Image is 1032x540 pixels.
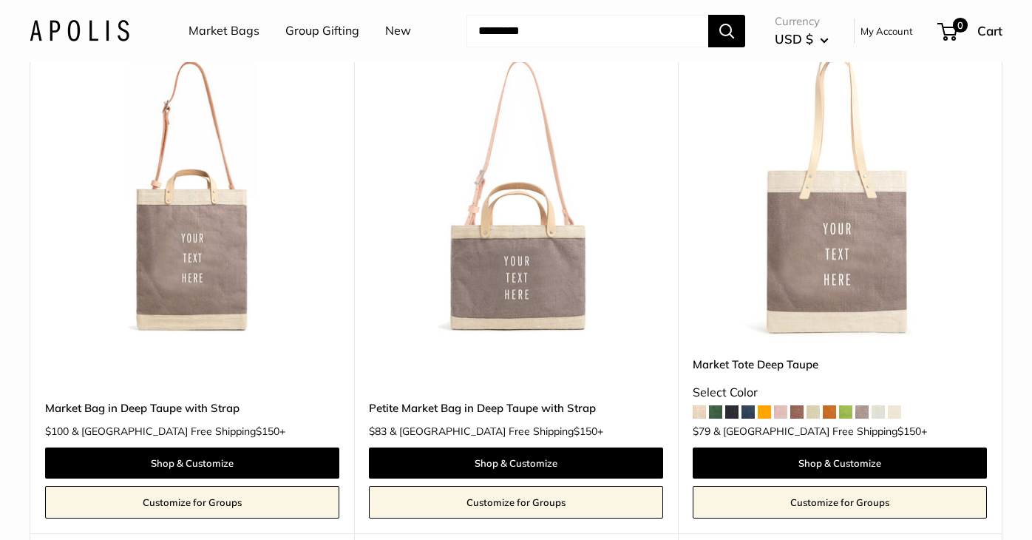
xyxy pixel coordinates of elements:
span: USD $ [775,31,813,47]
span: & [GEOGRAPHIC_DATA] Free Shipping + [713,426,927,436]
img: Market Tote Deep Taupe [693,47,987,341]
button: Search [708,15,745,47]
span: 0 [953,18,968,33]
a: Petite Market Bag in Deep Taupe with Strap [369,399,663,416]
span: $83 [369,425,387,438]
a: Petite Market Bag in Deep Taupe with StrapPetite Market Bag in Deep Taupe with Strap [369,47,663,341]
a: Customize for Groups [693,486,987,519]
a: Shop & Customize [693,448,987,479]
a: Shop & Customize [45,448,339,479]
span: $150 [897,425,921,438]
input: Search... [466,15,708,47]
span: Cart [977,23,1002,38]
a: Market Tote Deep Taupe [693,356,987,373]
span: $150 [574,425,597,438]
a: New [385,20,411,42]
img: Market Bag in Deep Taupe with Strap [45,47,339,341]
span: $150 [256,425,279,438]
span: Currency [775,11,829,32]
img: Petite Market Bag in Deep Taupe with Strap [369,47,663,341]
a: Customize for Groups [45,486,339,519]
a: Market Bags [189,20,259,42]
button: USD $ [775,27,829,51]
img: Apolis [30,20,129,41]
div: Select Color [693,382,987,404]
a: Market Bag in Deep Taupe with Strap [45,399,339,416]
a: 0 Cart [939,19,1002,43]
a: Shop & Customize [369,448,663,479]
span: $100 [45,425,69,438]
a: Customize for Groups [369,486,663,519]
iframe: Sign Up via Text for Offers [12,484,158,528]
a: Market Bag in Deep Taupe with StrapMarket Bag in Deep Taupe with Strap [45,47,339,341]
span: & [GEOGRAPHIC_DATA] Free Shipping + [390,426,603,436]
a: Market Tote Deep TaupeMarket Tote Deep Taupe [693,47,987,341]
a: My Account [860,22,913,40]
span: $79 [693,425,710,438]
span: & [GEOGRAPHIC_DATA] Free Shipping + [72,426,285,436]
a: Group Gifting [285,20,359,42]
